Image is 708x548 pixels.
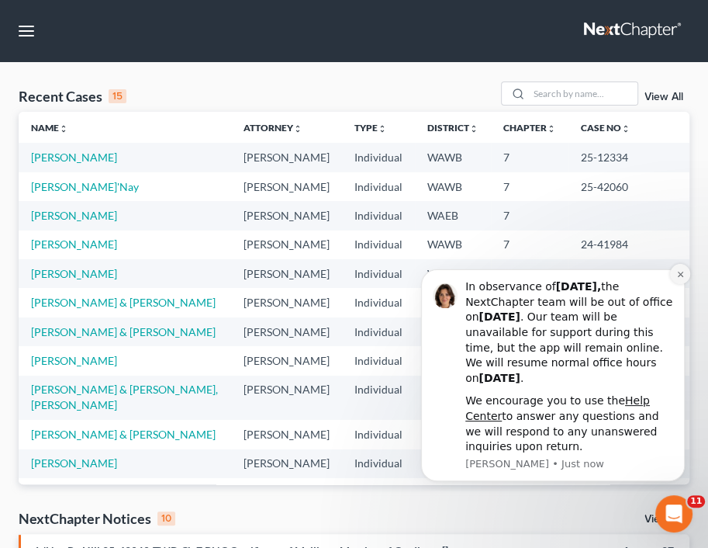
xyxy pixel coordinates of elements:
td: Individual [342,420,415,449]
td: [PERSON_NAME] [231,317,342,346]
td: Individual [342,376,415,420]
td: [PERSON_NAME] [231,231,342,259]
a: [PERSON_NAME] [31,238,117,251]
div: 15 [109,89,126,103]
div: 10 [157,512,175,525]
td: [PERSON_NAME] [231,172,342,201]
a: Chapterunfold_more [503,122,556,134]
span: 11 [687,495,705,508]
td: Individual [342,231,415,259]
td: [PERSON_NAME] [231,420,342,449]
a: [PERSON_NAME] & [PERSON_NAME] [31,296,216,309]
iframe: Intercom live chat [655,495,692,532]
td: 25-42060 [568,172,689,201]
td: WAWB [415,172,491,201]
i: unfold_more [547,124,556,134]
td: [PERSON_NAME] [231,143,342,172]
td: 7 [491,143,568,172]
td: [PERSON_NAME] [231,376,342,420]
td: 7 [491,172,568,201]
td: Individual [342,317,415,346]
iframe: Intercom notifications message [398,256,708,491]
a: [PERSON_NAME] [31,151,117,164]
a: [PERSON_NAME] & [PERSON_NAME] [31,428,216,441]
i: unfold_more [621,124,630,134]
a: Nameunfold_more [31,122,68,134]
input: Search by name... [529,82,637,105]
td: Individual [342,288,415,317]
i: unfold_more [293,124,302,134]
i: unfold_more [469,124,478,134]
i: unfold_more [59,124,68,134]
td: 7 [491,201,568,230]
a: [PERSON_NAME] & [PERSON_NAME], [PERSON_NAME] [31,383,218,411]
td: Individual [342,346,415,375]
td: Individual [342,143,415,172]
td: 25-12334 [568,143,689,172]
a: View All [644,92,683,102]
div: Recent Cases [19,87,126,106]
td: Individual [342,172,415,201]
td: [PERSON_NAME] [231,346,342,375]
td: [PERSON_NAME] [231,478,342,507]
a: Districtunfold_more [427,122,478,134]
a: [PERSON_NAME]'Nay [31,180,139,193]
td: [PERSON_NAME] [231,201,342,230]
a: [PERSON_NAME] [31,354,117,367]
td: WAEB [415,201,491,230]
a: [PERSON_NAME] & [PERSON_NAME] [31,325,216,338]
td: 24-41984 [568,231,689,259]
a: View All [644,514,683,525]
i: unfold_more [378,124,387,134]
td: WAWB [415,143,491,172]
a: Attorneyunfold_more [243,122,302,134]
td: [PERSON_NAME] [231,288,342,317]
td: Individual [342,259,415,288]
a: Case Nounfold_more [581,122,630,134]
a: Typeunfold_more [354,122,387,134]
a: [PERSON_NAME] [31,267,117,280]
a: [PERSON_NAME] [31,456,117,470]
td: [PERSON_NAME] [231,259,342,288]
td: Individual [342,201,415,230]
td: 7 [491,231,568,259]
div: NextChapter Notices [19,509,175,528]
td: [PERSON_NAME] [231,449,342,478]
td: Individual [342,478,415,507]
td: Individual [342,449,415,478]
td: WAWB [415,231,491,259]
a: [PERSON_NAME] [31,209,117,222]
